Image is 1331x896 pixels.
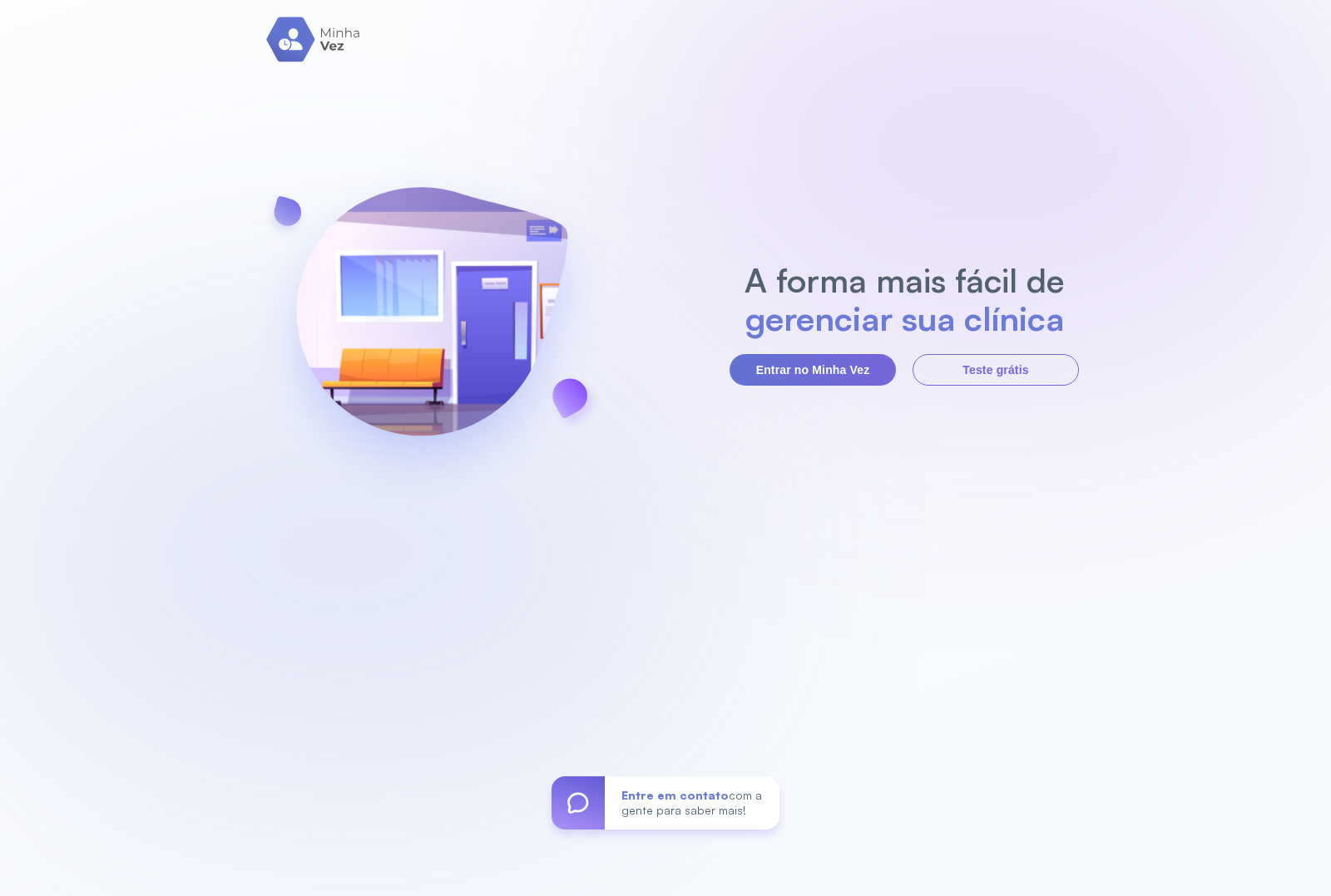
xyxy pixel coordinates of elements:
[621,788,729,802] span: Entre em contato
[605,776,779,830] div: com a gente para saber mais!
[730,354,896,386] button: Entrar no Minha Vez
[266,17,362,62] img: logo.svg
[736,299,1073,337] h2: gerenciar sua clínica
[736,261,1073,299] h2: A forma mais fácil de
[552,776,779,830] a: Entre em contatocom a gente para saber mais!
[252,143,611,505] img: banner-login.svg
[913,354,1079,386] button: Teste grátis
